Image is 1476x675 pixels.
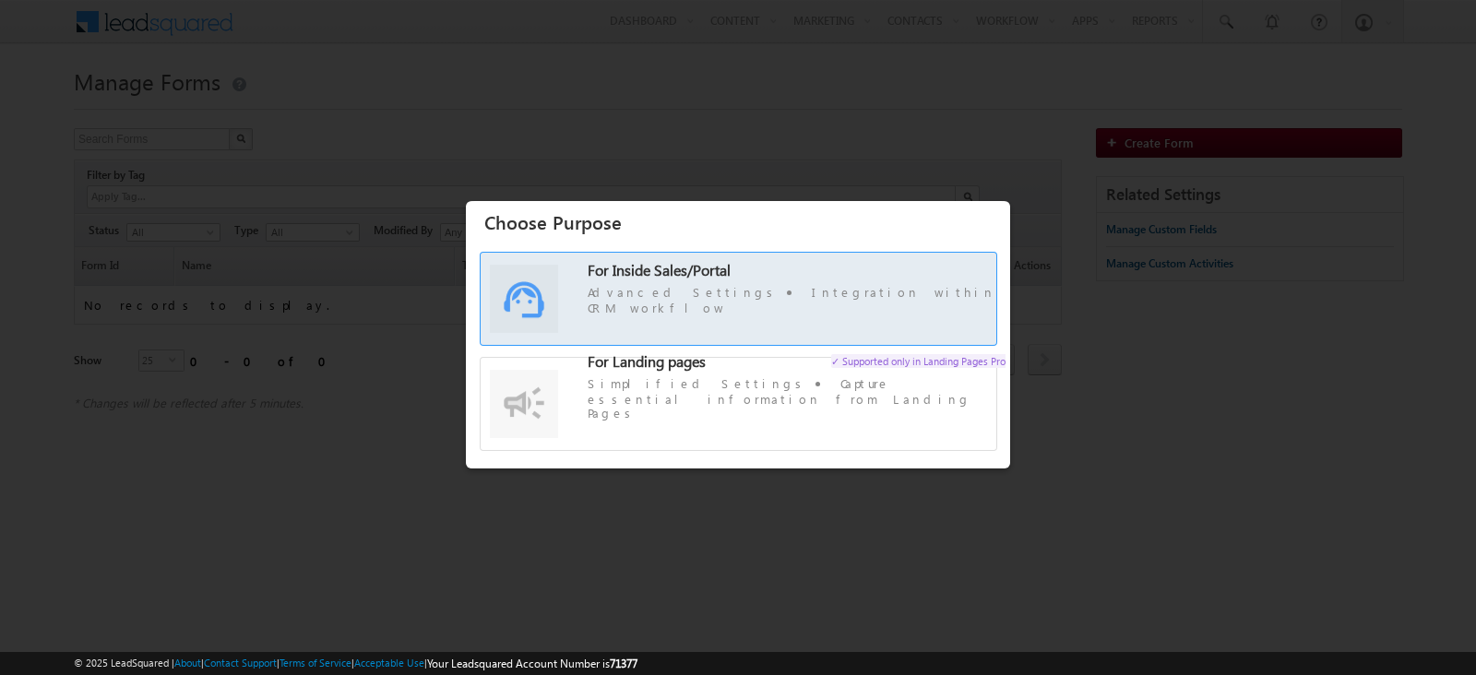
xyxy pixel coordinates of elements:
a: Contact Support [204,657,277,669]
span: For Landing pages [588,351,706,371]
span: Advanced Settings Integration within CRM workflow [588,284,1006,314]
span: ✓ Supported only in Landing Pages Pro [831,354,1006,368]
a: Terms of Service [280,657,351,669]
span: 71377 [610,657,637,670]
span: Your Leadsquared Account Number is [427,657,637,670]
span: Simplified Settings Capture essential information from Landing Pages [588,375,1006,420]
span: For Inside Sales/Portal [588,260,731,279]
span: © 2025 LeadSquared | | | | | [74,655,637,672]
a: Acceptable Use [354,657,424,669]
a: About [174,657,201,669]
h3: Choose Purpose [484,206,1006,238]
